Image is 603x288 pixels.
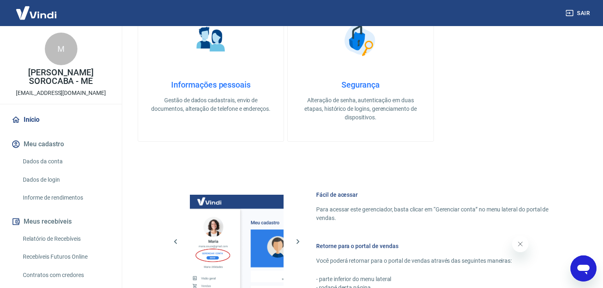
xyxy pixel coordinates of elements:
iframe: Botão para abrir a janela de mensagens [570,255,596,281]
div: M [45,33,77,65]
a: Dados da conta [20,153,112,170]
p: - parte inferior do menu lateral [316,275,564,284]
a: Dados de login [20,171,112,188]
button: Meus recebíveis [10,213,112,231]
p: [EMAIL_ADDRESS][DOMAIN_NAME] [16,89,106,97]
p: Para acessar este gerenciador, basta clicar em “Gerenciar conta” no menu lateral do portal de ven... [316,205,564,222]
p: Gestão de dados cadastrais, envio de documentos, alteração de telefone e endereços. [151,96,271,113]
img: Vindi [10,0,63,25]
p: Alteração de senha, autenticação em duas etapas, histórico de logins, gerenciamento de dispositivos. [301,96,420,122]
a: Informe de rendimentos [20,189,112,206]
a: Relatório de Recebíveis [20,231,112,247]
a: Início [10,111,112,129]
span: Olá! Precisa de ajuda? [5,6,68,12]
h6: Fácil de acessar [316,191,564,199]
iframe: Fechar mensagem [512,236,528,252]
button: Meu cadastro [10,135,112,153]
a: Recebíveis Futuros Online [20,248,112,265]
p: [PERSON_NAME] SOROCABA - ME [7,68,115,86]
img: Informações pessoais [191,20,231,60]
h6: Retorne para o portal de vendas [316,242,564,250]
h4: Informações pessoais [151,80,271,90]
a: Contratos com credores [20,267,112,284]
p: Você poderá retornar para o portal de vendas através das seguintes maneiras: [316,257,564,265]
img: Segurança [340,20,381,60]
h4: Segurança [301,80,420,90]
button: Sair [564,6,593,21]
